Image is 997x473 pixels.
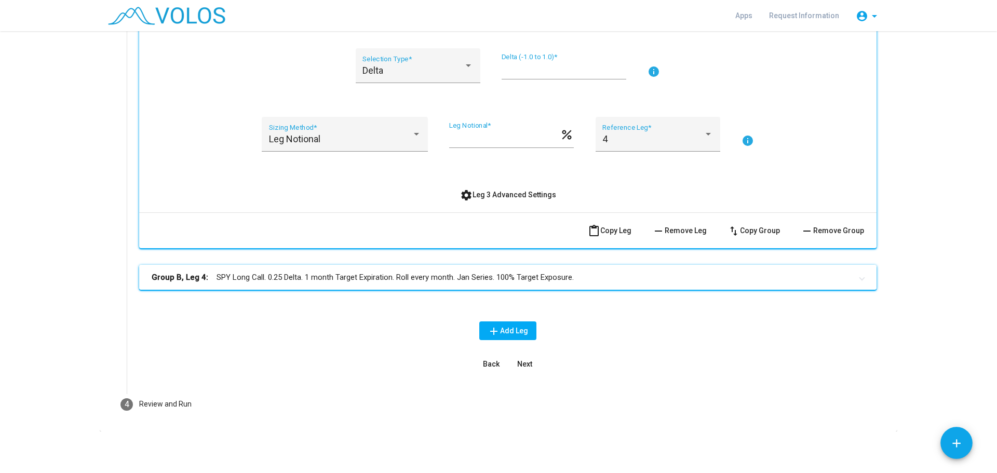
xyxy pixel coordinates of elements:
[950,437,963,450] mat-icon: add
[761,6,847,25] a: Request Information
[727,226,780,235] span: Copy Group
[560,127,574,140] mat-icon: percent
[652,225,665,237] mat-icon: remove
[488,325,500,337] mat-icon: add
[460,191,556,199] span: Leg 3 Advanced Settings
[125,399,129,409] span: 4
[517,360,532,368] span: Next
[479,321,536,340] button: Add Leg
[602,133,608,144] span: 4
[735,11,752,20] span: Apps
[580,221,640,240] button: Copy Leg
[152,272,852,283] mat-panel-title: SPY Long Call. 0.25 Delta. 1 month Target Expiration. Roll every month. Jan Series. 100% Target E...
[792,221,872,240] button: Remove Group
[488,327,528,335] span: Add Leg
[727,225,740,237] mat-icon: swap_vert
[139,399,192,410] div: Review and Run
[769,11,839,20] span: Request Information
[719,221,788,240] button: Copy Group
[868,10,881,22] mat-icon: arrow_drop_down
[452,185,564,204] button: Leg 3 Advanced Settings
[588,225,600,237] mat-icon: content_paste
[644,221,715,240] button: Remove Leg
[940,427,973,459] button: Add icon
[801,225,813,237] mat-icon: remove
[856,10,868,22] mat-icon: account_circle
[588,226,631,235] span: Copy Leg
[801,226,864,235] span: Remove Group
[475,355,508,373] button: Back
[508,355,541,373] button: Next
[652,226,707,235] span: Remove Leg
[742,134,754,147] mat-icon: info
[362,65,383,76] span: Delta
[152,272,208,283] b: Group B, Leg 4:
[727,6,761,25] a: Apps
[139,265,877,290] mat-expansion-panel-header: Group B, Leg 4:SPY Long Call. 0.25 Delta. 1 month Target Expiration. Roll every month. Jan Series...
[483,360,500,368] span: Back
[269,133,320,144] span: Leg Notional
[460,189,473,201] mat-icon: settings
[648,65,660,78] mat-icon: info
